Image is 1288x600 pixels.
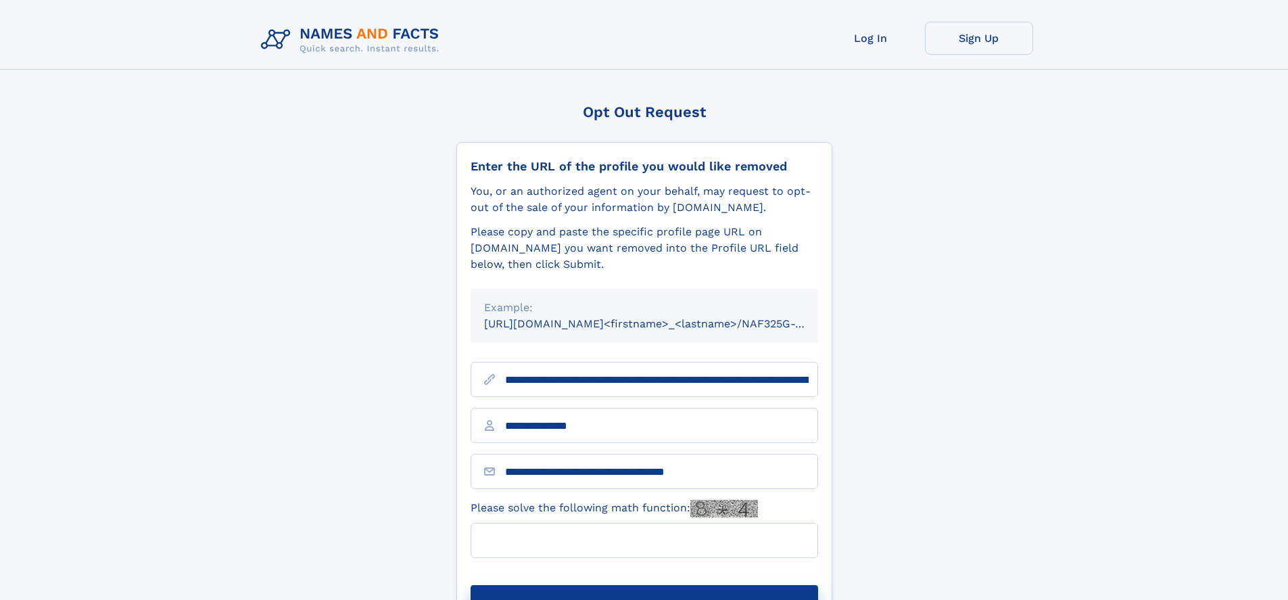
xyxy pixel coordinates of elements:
[484,317,844,330] small: [URL][DOMAIN_NAME]<firstname>_<lastname>/NAF325G-xxxxxxxx
[817,22,925,55] a: Log In
[471,224,818,273] div: Please copy and paste the specific profile page URL on [DOMAIN_NAME] you want removed into the Pr...
[471,183,818,216] div: You, or an authorized agent on your behalf, may request to opt-out of the sale of your informatio...
[471,500,758,517] label: Please solve the following math function:
[484,300,805,316] div: Example:
[256,22,450,58] img: Logo Names and Facts
[471,159,818,174] div: Enter the URL of the profile you would like removed
[456,103,832,120] div: Opt Out Request
[925,22,1033,55] a: Sign Up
